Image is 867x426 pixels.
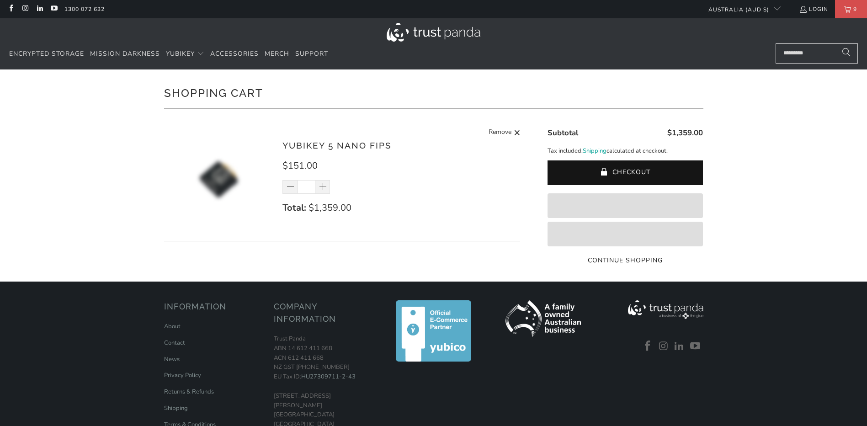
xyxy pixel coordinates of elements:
[164,132,274,227] img: YubiKey 5 Nano FIPS
[583,146,606,156] a: Shipping
[309,202,351,214] span: $1,359.00
[548,160,703,185] button: Checkout
[265,43,289,65] a: Merch
[489,127,511,138] span: Remove
[295,43,328,65] a: Support
[7,5,15,13] a: Trust Panda Australia on Facebook
[282,202,306,214] strong: Total:
[36,5,43,13] a: Trust Panda Australia on LinkedIn
[265,49,289,58] span: Merch
[295,49,328,58] span: Support
[90,49,160,58] span: Mission Darkness
[9,43,84,65] a: Encrypted Storage
[835,43,858,64] button: Search
[9,49,84,58] span: Encrypted Storage
[673,341,686,352] a: Trust Panda Australia on LinkedIn
[210,43,259,65] a: Accessories
[282,140,392,150] a: YubiKey 5 Nano FIPS
[90,43,160,65] a: Mission Darkness
[164,339,185,347] a: Contact
[548,128,578,138] span: Subtotal
[164,355,180,363] a: News
[301,373,356,381] a: HU27309711-2-43
[667,128,703,138] span: $1,359.00
[548,146,703,156] p: Tax included. calculated at checkout.
[282,160,318,172] span: $151.00
[166,43,204,65] summary: YubiKey
[21,5,29,13] a: Trust Panda Australia on Instagram
[50,5,58,13] a: Trust Panda Australia on YouTube
[166,49,195,58] span: YubiKey
[657,341,670,352] a: Trust Panda Australia on Instagram
[64,4,105,14] a: 1300 072 632
[799,4,828,14] a: Login
[210,49,259,58] span: Accessories
[387,23,480,42] img: Trust Panda Australia
[489,127,521,138] a: Remove
[9,43,328,65] nav: Translation missing: en.navigation.header.main_nav
[776,43,858,64] input: Search...
[689,341,702,352] a: Trust Panda Australia on YouTube
[164,371,201,379] a: Privacy Policy
[164,404,188,412] a: Shipping
[641,341,655,352] a: Trust Panda Australia on Facebook
[548,256,703,266] a: Continue Shopping
[164,83,703,101] h1: Shopping Cart
[164,388,214,396] a: Returns & Refunds
[164,322,181,330] a: About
